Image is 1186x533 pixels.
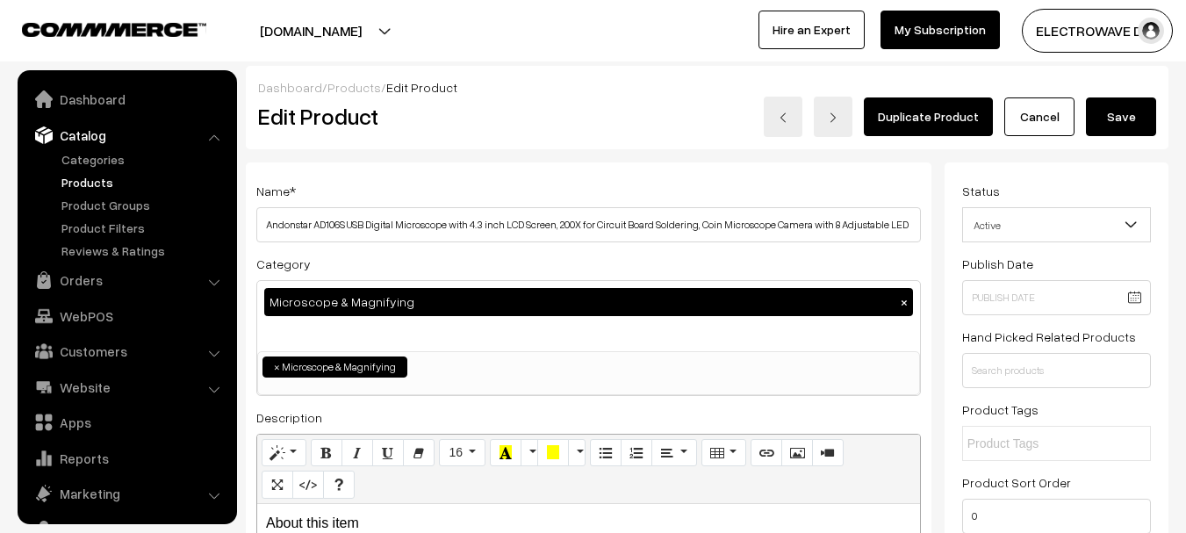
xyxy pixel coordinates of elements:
[256,207,921,242] input: Name
[962,182,1000,200] label: Status
[881,11,1000,49] a: My Subscription
[621,439,652,467] button: Ordered list (CTRL+SHIFT+NUM8)
[828,112,838,123] img: right-arrow.png
[962,473,1071,492] label: Product Sort Order
[758,11,865,49] a: Hire an Expert
[262,439,306,467] button: Style
[292,471,324,499] button: Code View
[962,328,1136,346] label: Hand Picked Related Products
[311,439,342,467] button: Bold (CTRL+B)
[962,255,1033,273] label: Publish Date
[490,439,521,467] button: Recent Color
[262,471,293,499] button: Full Screen
[22,300,231,332] a: WebPOS
[258,78,1156,97] div: / /
[258,103,617,130] h2: Edit Product
[568,439,586,467] button: More Color
[896,294,912,310] button: ×
[256,182,296,200] label: Name
[22,478,231,509] a: Marketing
[256,408,322,427] label: Description
[22,23,206,36] img: COMMMERCE
[590,439,622,467] button: Unordered list (CTRL+SHIFT+NUM7)
[22,264,231,296] a: Orders
[22,18,176,39] a: COMMMERCE
[57,173,231,191] a: Products
[372,439,404,467] button: Underline (CTRL+U)
[651,439,696,467] button: Paragraph
[864,97,993,136] a: Duplicate Product
[22,407,231,438] a: Apps
[537,439,569,467] button: Background Color
[22,335,231,367] a: Customers
[962,280,1151,315] input: Publish Date
[57,241,231,260] a: Reviews & Ratings
[812,439,844,467] button: Video
[327,80,381,95] a: Products
[521,439,538,467] button: More Color
[57,150,231,169] a: Categories
[1138,18,1164,44] img: user
[264,288,913,316] div: Microscope & Magnifying
[403,439,435,467] button: Remove Font Style (CTRL+\)
[962,400,1039,419] label: Product Tags
[962,353,1151,388] input: Search products
[258,80,322,95] a: Dashboard
[57,196,231,214] a: Product Groups
[962,207,1151,242] span: Active
[439,439,485,467] button: Font Size
[963,210,1150,241] span: Active
[386,80,457,95] span: Edit Product
[1086,97,1156,136] button: Save
[449,445,463,459] span: 16
[781,439,813,467] button: Picture
[701,439,746,467] button: Table
[778,112,788,123] img: left-arrow.png
[57,219,231,237] a: Product Filters
[1004,97,1075,136] a: Cancel
[967,435,1121,453] input: Product Tags
[1022,9,1173,53] button: ELECTROWAVE DE…
[198,9,423,53] button: [DOMAIN_NAME]
[22,119,231,151] a: Catalog
[22,83,231,115] a: Dashboard
[22,371,231,403] a: Website
[323,471,355,499] button: Help
[22,443,231,474] a: Reports
[341,439,373,467] button: Italic (CTRL+I)
[751,439,782,467] button: Link (CTRL+K)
